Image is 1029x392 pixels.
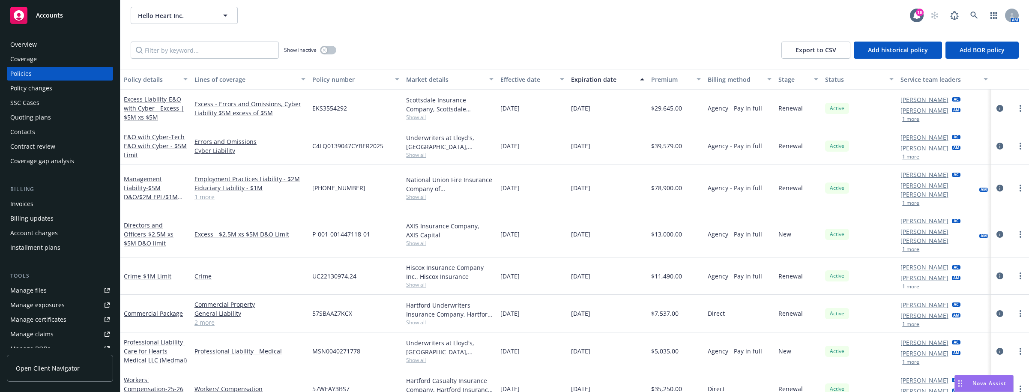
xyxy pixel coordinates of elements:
button: Nova Assist [954,375,1014,392]
span: [DATE] [500,141,520,150]
a: more [1015,183,1026,193]
button: Policy details [120,69,191,90]
a: circleInformation [995,229,1005,239]
span: - Tech E&O with Cyber - $5M Limit [124,133,187,159]
a: circleInformation [995,346,1005,356]
a: Manage BORs [7,342,113,356]
span: [DATE] [571,141,590,150]
a: Excess - Errors and Omissions, Cyber Liability $5M excess of $5M [194,99,305,117]
div: Market details [406,75,484,84]
span: [PHONE_NUMBER] [312,183,365,192]
button: Status [822,69,897,90]
div: AXIS Insurance Company, AXIS Capital [406,221,494,239]
a: [PERSON_NAME] [900,216,948,225]
div: Hiscox Insurance Company Inc., Hiscox Insurance [406,263,494,281]
a: more [1015,229,1026,239]
span: - Care for Hearts Medical LLC (Medmal) [124,338,187,364]
a: Employment Practices Liability - $2M [194,174,305,183]
span: Active [829,230,846,238]
a: Coverage gap analysis [7,154,113,168]
div: Policies [10,67,32,81]
span: New [778,347,791,356]
span: - E&O with Cyber - Excess | $5M xs $5M [124,95,184,121]
div: SSC Cases [10,96,39,110]
div: Tools [7,272,113,280]
div: Manage certificates [10,313,66,326]
span: $78,900.00 [651,183,682,192]
a: E&O with Cyber [124,133,187,159]
div: Billing [7,185,113,194]
a: Account charges [7,226,113,240]
a: Manage files [7,284,113,297]
a: Search [966,7,983,24]
div: National Union Fire Insurance Company of [GEOGRAPHIC_DATA], [GEOGRAPHIC_DATA], AIG [406,175,494,193]
span: Renewal [778,183,803,192]
span: $11,490.00 [651,272,682,281]
a: [PERSON_NAME] [900,170,948,179]
div: Drag to move [955,375,966,392]
a: Contract review [7,140,113,153]
span: Agency - Pay in full [708,347,762,356]
button: Hello Heart Inc. [131,7,238,24]
span: Nova Assist [972,380,1006,387]
div: Policy details [124,75,178,84]
span: $7,537.00 [651,309,679,318]
span: [DATE] [571,272,590,281]
a: Commercial Property [194,300,305,309]
a: [PERSON_NAME] [900,273,948,282]
span: 57SBAAZ7KCX [312,309,352,318]
button: 1 more [902,117,919,122]
span: Active [829,310,846,317]
span: Manage exposures [7,298,113,312]
div: Contacts [10,125,35,139]
a: Coverage [7,52,113,66]
a: Directors and Officers [124,221,173,247]
button: Service team leaders [897,69,991,90]
div: Contract review [10,140,55,153]
button: Billing method [704,69,775,90]
a: Quoting plans [7,111,113,124]
a: Overview [7,38,113,51]
a: [PERSON_NAME] [900,349,948,358]
span: [DATE] [571,104,590,113]
a: Contacts [7,125,113,139]
div: Premium [651,75,691,84]
div: Quoting plans [10,111,51,124]
span: Agency - Pay in full [708,230,762,239]
a: more [1015,271,1026,281]
div: Policy number [312,75,390,84]
a: more [1015,308,1026,319]
a: General Liability [194,309,305,318]
span: Show all [406,193,494,200]
button: Premium [648,69,704,90]
button: 1 more [902,200,919,206]
a: Policies [7,67,113,81]
span: UC22130974.24 [312,272,356,281]
a: [PERSON_NAME] [900,300,948,309]
a: Accounts [7,3,113,27]
span: EKS3554292 [312,104,347,113]
span: Add historical policy [868,46,928,54]
span: Agency - Pay in full [708,272,762,281]
div: Manage BORs [10,342,51,356]
span: [DATE] [571,309,590,318]
div: Coverage gap analysis [10,154,74,168]
div: Invoices [10,197,33,211]
span: Agency - Pay in full [708,141,762,150]
div: Billing updates [10,212,54,225]
a: Excess Liability [124,95,184,121]
a: Invoices [7,197,113,211]
a: Manage certificates [7,313,113,326]
span: Active [829,347,846,355]
a: [PERSON_NAME] [900,338,948,347]
span: C4LQ0139047CYBER2025 [312,141,383,150]
button: 1 more [902,154,919,159]
a: Cyber Liability [194,146,305,155]
a: circleInformation [995,271,1005,281]
span: Show all [406,281,494,288]
span: Renewal [778,272,803,281]
span: Hello Heart Inc. [138,11,212,20]
span: Renewal [778,141,803,150]
span: Open Client Navigator [16,364,80,373]
span: Show all [406,114,494,121]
